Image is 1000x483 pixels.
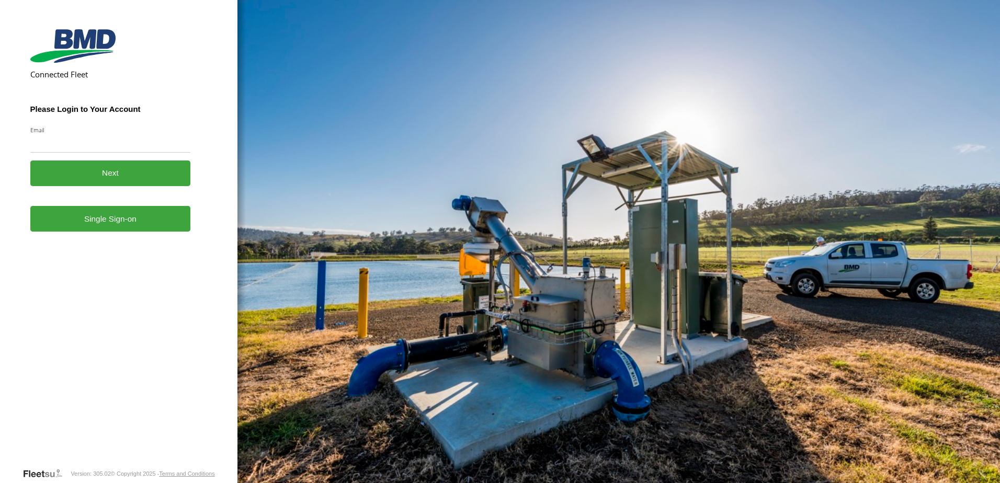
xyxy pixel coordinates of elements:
label: Email [30,126,191,134]
a: Single Sign-on [30,206,191,232]
button: Next [30,160,191,186]
a: Terms and Conditions [159,470,214,477]
h3: Please Login to Your Account [30,105,191,113]
div: Version: 305.02 [71,470,110,477]
img: BMD [30,29,116,63]
div: © Copyright 2025 - [111,470,215,477]
h2: Connected Fleet [30,69,191,79]
a: Visit our Website [22,468,71,479]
